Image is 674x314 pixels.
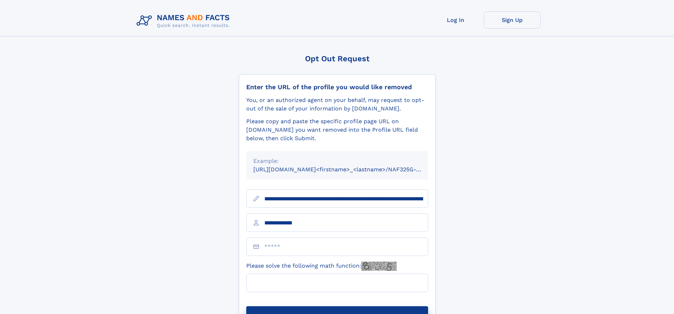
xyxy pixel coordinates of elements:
label: Please solve the following math function: [246,262,397,271]
small: [URL][DOMAIN_NAME]<firstname>_<lastname>/NAF325G-xxxxxxxx [253,166,442,173]
div: Example: [253,157,421,165]
div: Please copy and paste the specific profile page URL on [DOMAIN_NAME] you want removed into the Pr... [246,117,428,143]
img: Logo Names and Facts [134,11,236,30]
a: Log In [427,11,484,29]
a: Sign Up [484,11,541,29]
div: You, or an authorized agent on your behalf, may request to opt-out of the sale of your informatio... [246,96,428,113]
div: Enter the URL of the profile you would like removed [246,83,428,91]
div: Opt Out Request [239,54,436,63]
